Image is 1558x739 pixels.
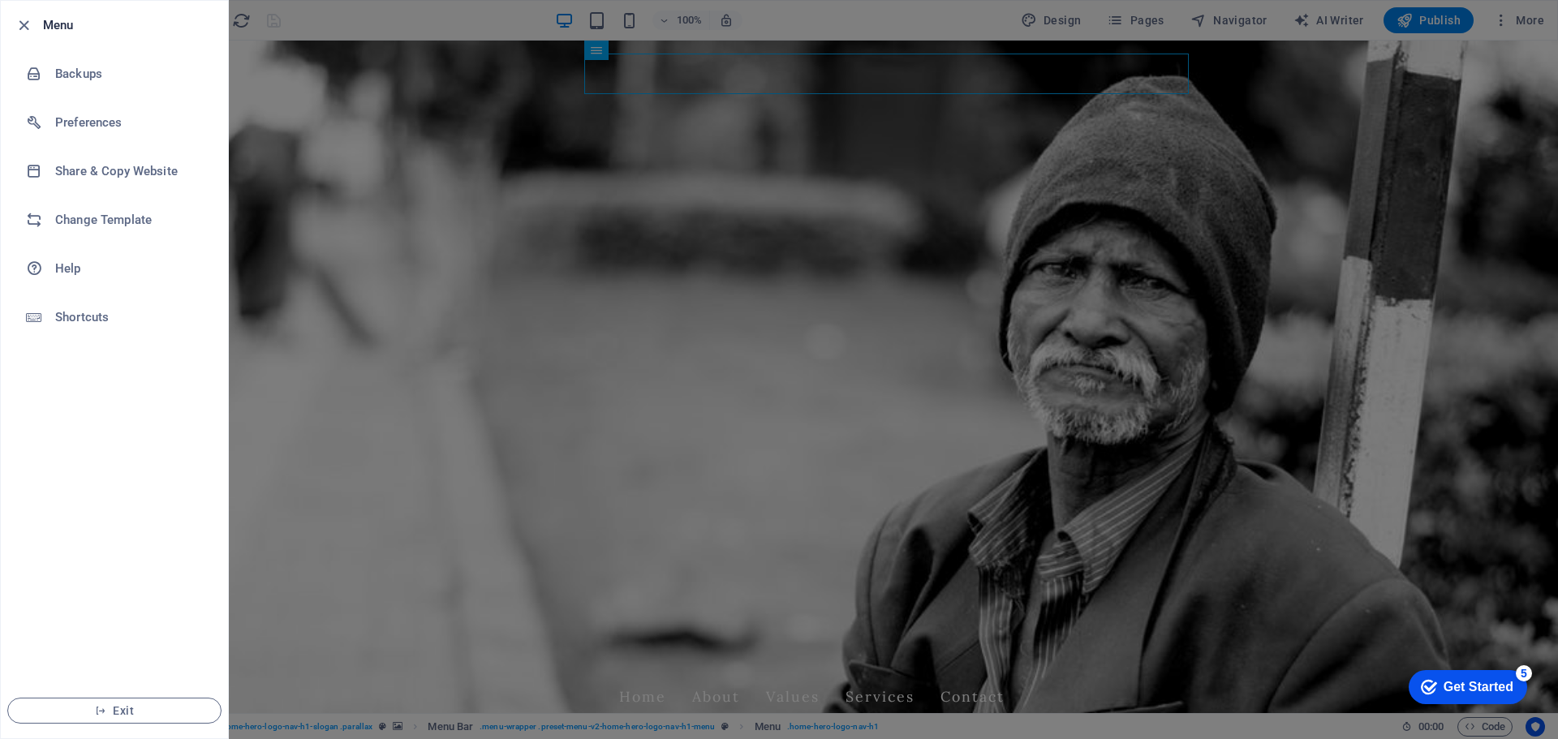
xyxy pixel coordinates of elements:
button: Exit [7,698,222,724]
h6: Preferences [55,113,205,132]
div: Get Started [47,18,117,32]
a: Help [1,244,228,293]
span: Exit [21,704,208,717]
div: Get Started 5 items remaining, 0% complete [12,8,131,42]
h6: Menu [43,15,215,35]
h6: Shortcuts [55,307,205,327]
h6: Change Template [55,210,205,230]
h6: Share & Copy Website [55,161,205,181]
div: 5 [119,3,136,19]
h6: Help [55,259,205,278]
h6: Backups [55,64,205,84]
